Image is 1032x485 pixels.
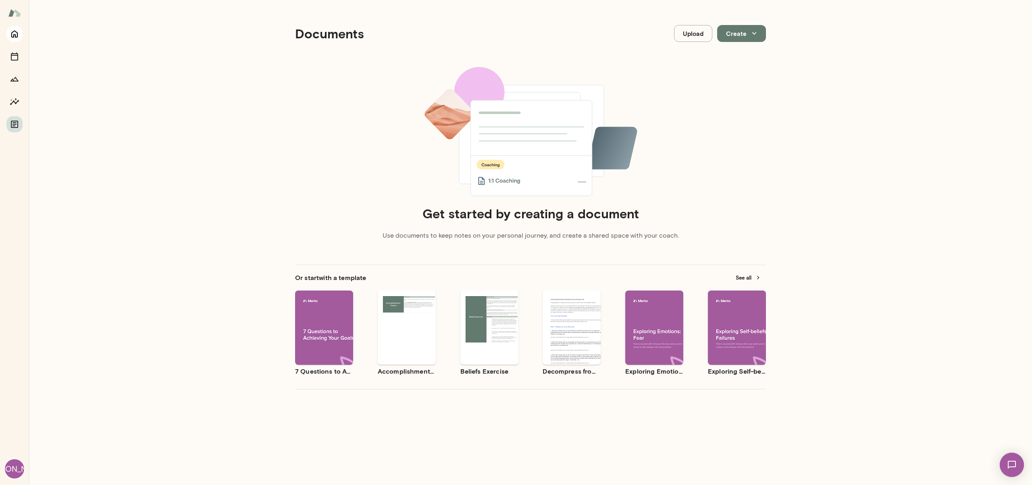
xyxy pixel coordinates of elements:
[8,5,21,21] img: Mento
[5,459,24,479] div: [PERSON_NAME]
[543,366,601,376] h6: Decompress from a Job
[460,366,518,376] h6: Beliefs Exercise
[731,272,766,284] button: See all
[6,26,23,42] button: Home
[674,25,712,42] button: Upload
[295,273,366,282] h6: Or start with a template
[625,366,683,376] h6: Exploring Emotions: Fear
[708,366,766,376] h6: Exploring Self-beliefs: Failures
[378,366,436,376] h6: Accomplishment Tracker
[383,231,679,240] p: Use documents to keep notes on your personal journey, and create a shared space with your coach.
[6,48,23,65] button: Sessions
[6,71,23,87] button: Growth Plan
[6,94,23,110] button: Insights
[295,366,353,376] h6: 7 Questions to Achieving Your Goals
[717,25,766,42] button: Create
[6,116,23,132] button: Documents
[422,67,639,196] img: empty
[295,26,364,41] h4: Documents
[422,206,639,221] h4: Get started by creating a document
